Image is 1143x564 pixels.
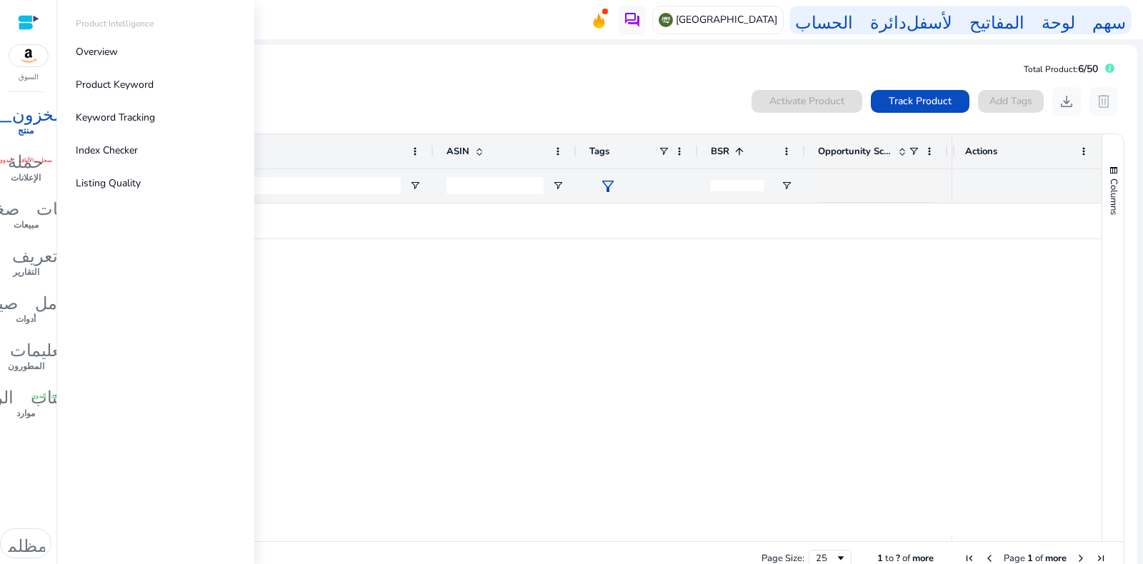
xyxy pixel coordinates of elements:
[16,408,35,419] font: موارد
[19,72,39,82] font: السوق
[795,10,907,30] font: دائرة الحساب
[964,553,975,564] div: First Page
[9,45,48,66] img: amazon.svg
[1024,64,1078,75] span: Total Product:
[965,145,997,158] span: Actions
[76,176,141,191] p: Listing Quality
[76,17,154,30] p: Product Intelligence
[16,313,36,325] font: أدوات
[984,553,995,564] div: Previous Page
[1095,553,1107,564] div: Last Page
[871,90,969,113] button: Track Product
[659,13,673,27] img: sa.svg
[599,178,617,195] span: filter_alt
[409,180,421,191] button: Open Filter Menu
[711,145,729,158] span: BSR
[676,13,777,26] font: [GEOGRAPHIC_DATA]
[8,361,44,372] font: المطورون
[446,177,544,194] input: ASIN Filter Input
[781,180,792,191] button: Open Filter Menu
[76,77,154,92] p: Product Keyword
[13,266,39,278] font: التقارير
[18,125,34,136] font: منتج
[446,145,469,158] span: ASIN
[76,110,155,125] p: Keyword Tracking
[1058,93,1075,110] span: download
[589,145,609,158] span: Tags
[8,149,44,169] font: حملة
[31,391,85,398] font: سجل الألياف اليدوي
[1052,87,1081,116] button: download
[1075,553,1087,564] div: Next Page
[76,44,118,59] p: Overview
[125,177,401,194] input: Product Name Filter Input
[818,145,892,158] span: Opportunity Score
[1107,178,1120,215] span: Columns
[552,180,564,191] button: Open Filter Menu
[889,94,952,109] span: Track Product
[76,143,138,158] p: Index Checker
[1078,62,1098,76] span: 6/50
[907,10,1126,30] font: سهم لوحة المفاتيح لأسفل
[6,533,117,553] font: الوضع المظلم
[14,219,39,231] font: مبيعات
[11,172,41,183] font: الإعلانات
